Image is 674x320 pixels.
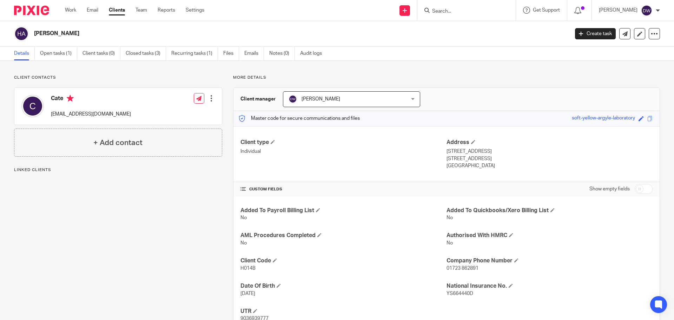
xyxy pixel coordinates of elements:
p: [EMAIL_ADDRESS][DOMAIN_NAME] [51,111,131,118]
h3: Client manager [240,96,276,103]
span: No [240,215,247,220]
span: No [447,241,453,246]
h4: Authorised With HMRC [447,232,653,239]
h4: CUSTOM FIELDS [240,187,447,192]
a: Create task [575,28,616,39]
a: Email [87,7,98,14]
h2: [PERSON_NAME] [34,30,458,37]
p: [PERSON_NAME] [599,7,637,14]
img: Pixie [14,6,49,15]
p: More details [233,75,660,80]
span: No [447,215,453,220]
a: Team [136,7,147,14]
a: Clients [109,7,125,14]
h4: Date Of Birth [240,282,447,290]
img: svg%3E [641,5,652,16]
p: Individual [240,148,447,155]
img: svg%3E [289,95,297,103]
div: soft-yellow-argyle-laboratory [572,115,635,123]
span: Get Support [533,8,560,13]
img: svg%3E [21,95,44,117]
span: [DATE] [240,291,255,296]
a: Work [65,7,76,14]
a: Client tasks (0) [82,47,120,60]
p: [STREET_ADDRESS] [447,155,653,162]
h4: UTR [240,308,447,315]
a: Settings [186,7,204,14]
h4: AML Procedures Completed [240,232,447,239]
img: svg%3E [14,26,29,41]
h4: Added To Payroll Billing List [240,207,447,214]
h4: National Insurance No. [447,282,653,290]
a: Audit logs [300,47,327,60]
span: No [240,241,247,246]
a: Emails [244,47,264,60]
a: Open tasks (1) [40,47,77,60]
h4: Address [447,139,653,146]
p: Linked clients [14,167,222,173]
h4: Cate [51,95,131,104]
a: Closed tasks (3) [126,47,166,60]
a: Details [14,47,35,60]
a: Recurring tasks (1) [171,47,218,60]
h4: Client Code [240,257,447,265]
h4: + Add contact [93,137,143,148]
span: [PERSON_NAME] [302,97,340,102]
span: 01723 862891 [447,266,478,271]
p: [GEOGRAPHIC_DATA] [447,162,653,169]
h4: Client type [240,139,447,146]
p: [STREET_ADDRESS] [447,148,653,155]
h4: Added To Quickbooks/Xero Billing List [447,207,653,214]
a: Notes (0) [269,47,295,60]
span: H014B [240,266,256,271]
p: Client contacts [14,75,222,80]
a: Files [223,47,239,60]
label: Show empty fields [589,185,630,192]
i: Primary [67,95,74,102]
h4: Company Phone Number [447,257,653,265]
input: Search [431,8,495,15]
a: Reports [158,7,175,14]
span: YS664440D [447,291,473,296]
p: Master code for secure communications and files [239,115,360,122]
